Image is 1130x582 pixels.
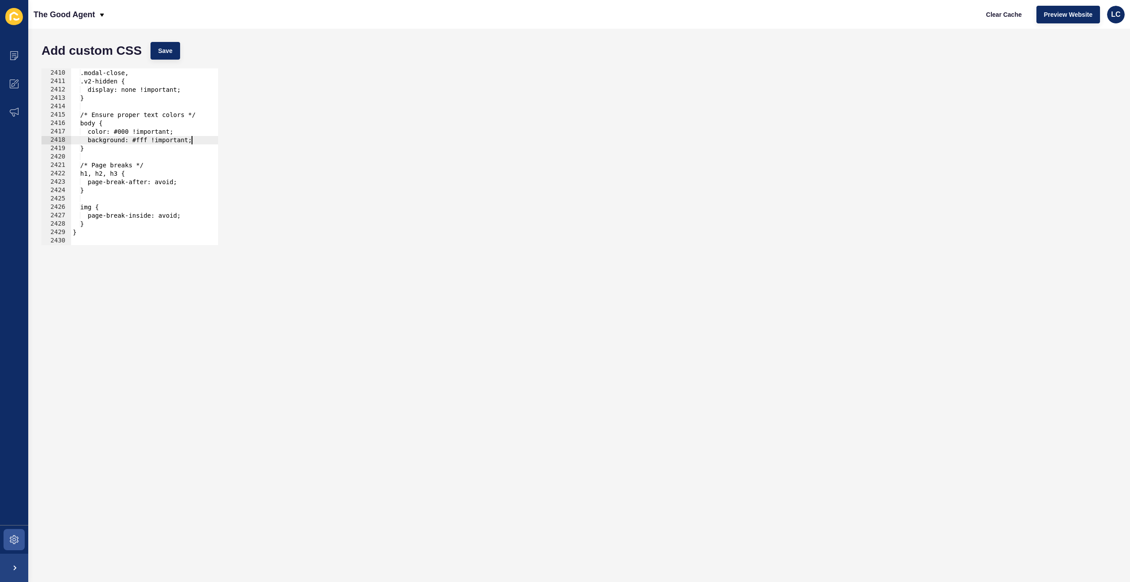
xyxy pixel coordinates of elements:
div: 2427 [41,212,71,220]
button: Clear Cache [979,6,1029,23]
span: Preview Website [1044,10,1092,19]
div: 2411 [41,77,71,86]
div: 2412 [41,86,71,94]
div: 2423 [41,178,71,186]
div: 2425 [41,195,71,203]
div: 2419 [41,144,71,153]
div: 2414 [41,102,71,111]
div: 2426 [41,203,71,212]
span: Save [158,46,173,55]
div: 2429 [41,228,71,237]
div: 2417 [41,128,71,136]
h1: Add custom CSS [41,46,142,55]
p: The Good Agent [34,4,95,26]
span: Clear Cache [986,10,1022,19]
button: Preview Website [1036,6,1100,23]
span: LC [1111,10,1120,19]
button: Save [151,42,180,60]
div: 2415 [41,111,71,119]
div: 2430 [41,237,71,245]
div: 2416 [41,119,71,128]
div: 2424 [41,186,71,195]
div: 2420 [41,153,71,161]
div: 2428 [41,220,71,228]
div: 2421 [41,161,71,170]
div: 2410 [41,69,71,77]
div: 2413 [41,94,71,102]
div: 2422 [41,170,71,178]
div: 2418 [41,136,71,144]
